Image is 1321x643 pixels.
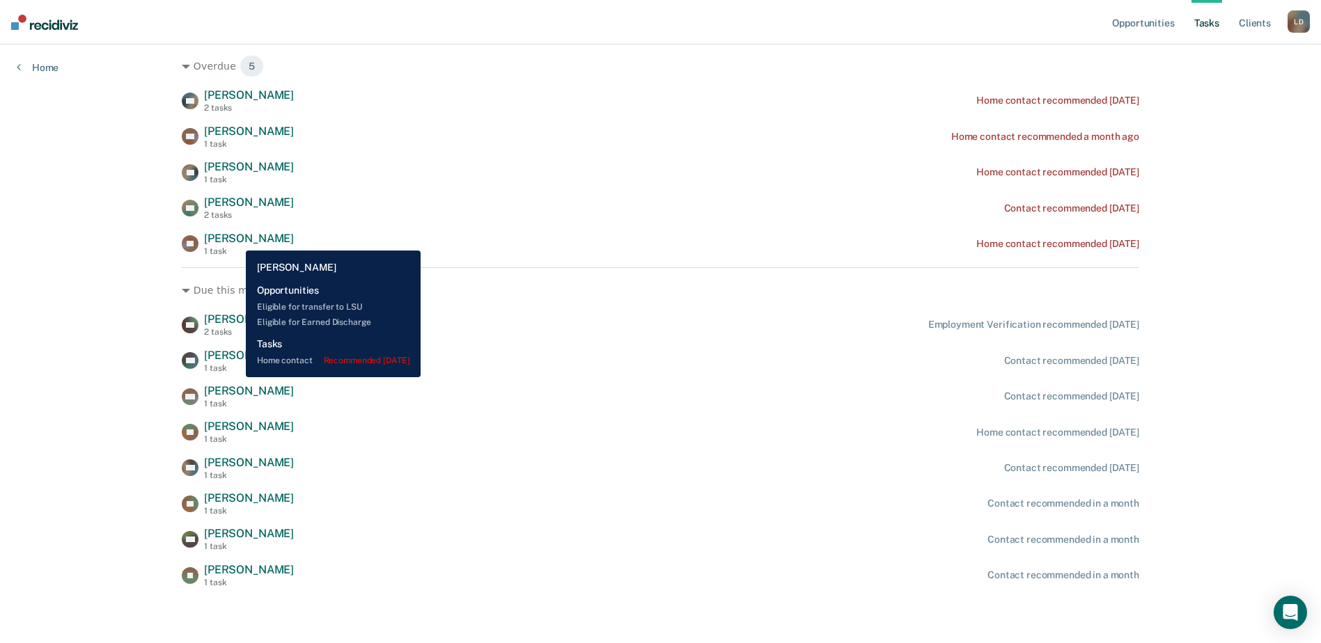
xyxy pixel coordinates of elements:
[1274,596,1307,629] div: Open Intercom Messenger
[182,55,1139,77] div: Overdue 5
[976,427,1139,438] div: Home contact recommended [DATE]
[204,232,294,245] span: [PERSON_NAME]
[240,55,264,77] span: 5
[204,563,294,576] span: [PERSON_NAME]
[987,569,1139,581] div: Contact recommended in a month
[204,491,294,505] span: [PERSON_NAME]
[987,498,1139,509] div: Contact recommended in a month
[928,319,1139,331] div: Employment Verification recommended [DATE]
[204,420,294,433] span: [PERSON_NAME]
[1288,10,1310,33] button: LD
[204,349,294,362] span: [PERSON_NAME]
[1004,390,1139,402] div: Contact recommended [DATE]
[204,541,294,551] div: 1 task
[204,103,294,113] div: 2 tasks
[204,327,294,337] div: 2 tasks
[204,88,294,102] span: [PERSON_NAME]
[204,399,294,408] div: 1 task
[976,166,1139,178] div: Home contact recommended [DATE]
[204,210,294,220] div: 2 tasks
[1004,462,1139,474] div: Contact recommended [DATE]
[1004,203,1139,214] div: Contact recommended [DATE]
[976,238,1139,250] div: Home contact recommended [DATE]
[204,470,294,480] div: 1 task
[182,279,1139,301] div: Due this month 8
[17,61,58,74] a: Home
[204,434,294,444] div: 1 task
[204,125,294,138] span: [PERSON_NAME]
[204,506,294,516] div: 1 task
[204,175,294,184] div: 1 task
[204,196,294,209] span: [PERSON_NAME]
[204,312,294,326] span: [PERSON_NAME]
[274,279,298,301] span: 8
[1288,10,1310,33] div: L D
[204,384,294,397] span: [PERSON_NAME]
[951,131,1139,143] div: Home contact recommended a month ago
[987,534,1139,546] div: Contact recommended in a month
[204,139,294,149] div: 1 task
[11,15,78,30] img: Recidiviz
[976,95,1139,106] div: Home contact recommended [DATE]
[204,246,294,256] div: 1 task
[204,456,294,469] span: [PERSON_NAME]
[204,160,294,173] span: [PERSON_NAME]
[204,527,294,540] span: [PERSON_NAME]
[204,363,294,373] div: 1 task
[204,578,294,587] div: 1 task
[1004,355,1139,367] div: Contact recommended [DATE]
